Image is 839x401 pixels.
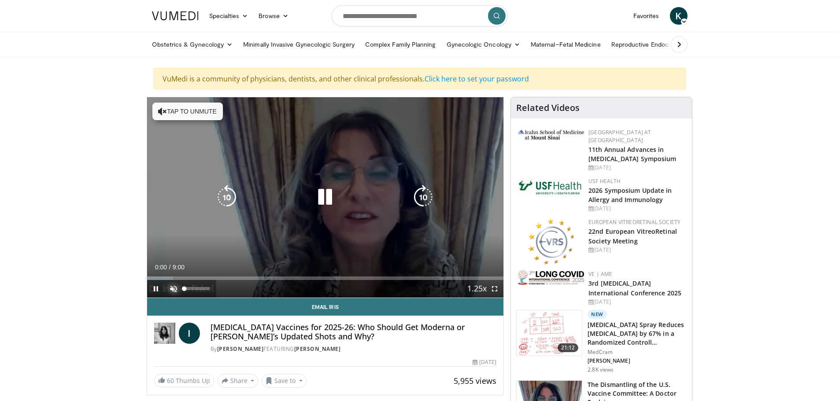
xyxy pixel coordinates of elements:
a: Reproductive Endocrinology & [MEDICAL_DATA] [606,36,754,53]
img: VuMedi Logo [152,11,199,20]
span: 21:12 [558,343,579,352]
a: 11th Annual Advances in [MEDICAL_DATA] Symposium [588,145,676,163]
a: Gynecologic Oncology [441,36,525,53]
div: By FEATURING [211,345,497,353]
a: 21:12 New [MEDICAL_DATA] Spray Reduces [MEDICAL_DATA] by 67% in a Randomized Controll… MedCram [P... [516,310,687,373]
span: 5,955 views [454,375,496,386]
a: Specialties [204,7,254,25]
a: K [670,7,687,25]
button: Pause [147,280,165,298]
div: [DATE] [588,246,685,254]
div: [DATE] [588,298,685,306]
button: Tap to unmute [152,103,223,120]
div: [DATE] [588,205,685,213]
a: 60 Thumbs Up [154,374,214,387]
img: 3aa743c9-7c3f-4fab-9978-1464b9dbe89c.png.150x105_q85_autocrop_double_scale_upscale_version-0.2.jpg [518,130,584,140]
a: Favorites [628,7,665,25]
a: European VitreoRetinal Society [588,218,680,226]
a: I [179,323,200,344]
a: [PERSON_NAME] [294,345,341,353]
span: 60 [167,376,174,385]
div: [DATE] [473,358,496,366]
p: MedCram [588,349,687,356]
button: Share [218,374,259,388]
h4: [MEDICAL_DATA] Vaccines for 2025-26: Who Should Get Moderna or [PERSON_NAME]’s Updated Shots and ... [211,323,497,342]
a: 2026 Symposium Update in Allergy and Immunology [588,186,672,204]
a: Browse [253,7,294,25]
a: Obstetrics & Gynecology [147,36,238,53]
input: Search topics, interventions [332,5,508,26]
img: ee0f788f-b72d-444d-91fc-556bb330ec4c.png.150x105_q85_autocrop_double_scale_upscale_version-0.2.png [528,218,574,265]
h4: Related Videos [516,103,580,113]
video-js: Video Player [147,97,504,298]
div: [DATE] [588,164,685,172]
a: Complex Family Planning [360,36,441,53]
p: [PERSON_NAME] [588,357,687,364]
div: VuMedi is a community of physicians, dentists, and other clinical professionals. [153,68,686,90]
p: 2.8K views [588,366,614,373]
img: a2792a71-925c-4fc2-b8ef-8d1b21aec2f7.png.150x105_q85_autocrop_double_scale_upscale_version-0.2.jpg [518,270,584,285]
a: Click here to set your password [425,74,529,84]
a: 22nd European VitreoRetinal Society Meeting [588,227,677,245]
a: Maternal–Fetal Medicine [525,36,606,53]
a: USF Health [588,177,621,185]
span: 0:00 [155,264,167,271]
img: Dr. Iris Gorfinkel [154,323,175,344]
p: New [588,310,607,319]
a: Minimally Invasive Gynecologic Surgery [238,36,360,53]
button: Playback Rate [468,280,486,298]
div: Volume Level [185,287,210,290]
a: Email Iris [147,298,504,316]
img: 500bc2c6-15b5-4613-8fa2-08603c32877b.150x105_q85_crop-smart_upscale.jpg [517,310,582,356]
a: [PERSON_NAME] [217,345,264,353]
span: / [169,264,171,271]
button: Fullscreen [486,280,503,298]
a: [GEOGRAPHIC_DATA] at [GEOGRAPHIC_DATA] [588,129,651,144]
button: Unmute [165,280,182,298]
button: Save to [262,374,307,388]
span: 9:00 [173,264,185,271]
div: Progress Bar [147,276,504,280]
a: 3rd [MEDICAL_DATA] International Conference 2025 [588,279,681,297]
h3: [MEDICAL_DATA] Spray Reduces [MEDICAL_DATA] by 67% in a Randomized Controll… [588,320,687,347]
a: VE | AME [588,270,612,278]
img: 6ba8804a-8538-4002-95e7-a8f8012d4a11.png.150x105_q85_autocrop_double_scale_upscale_version-0.2.jpg [518,177,584,197]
